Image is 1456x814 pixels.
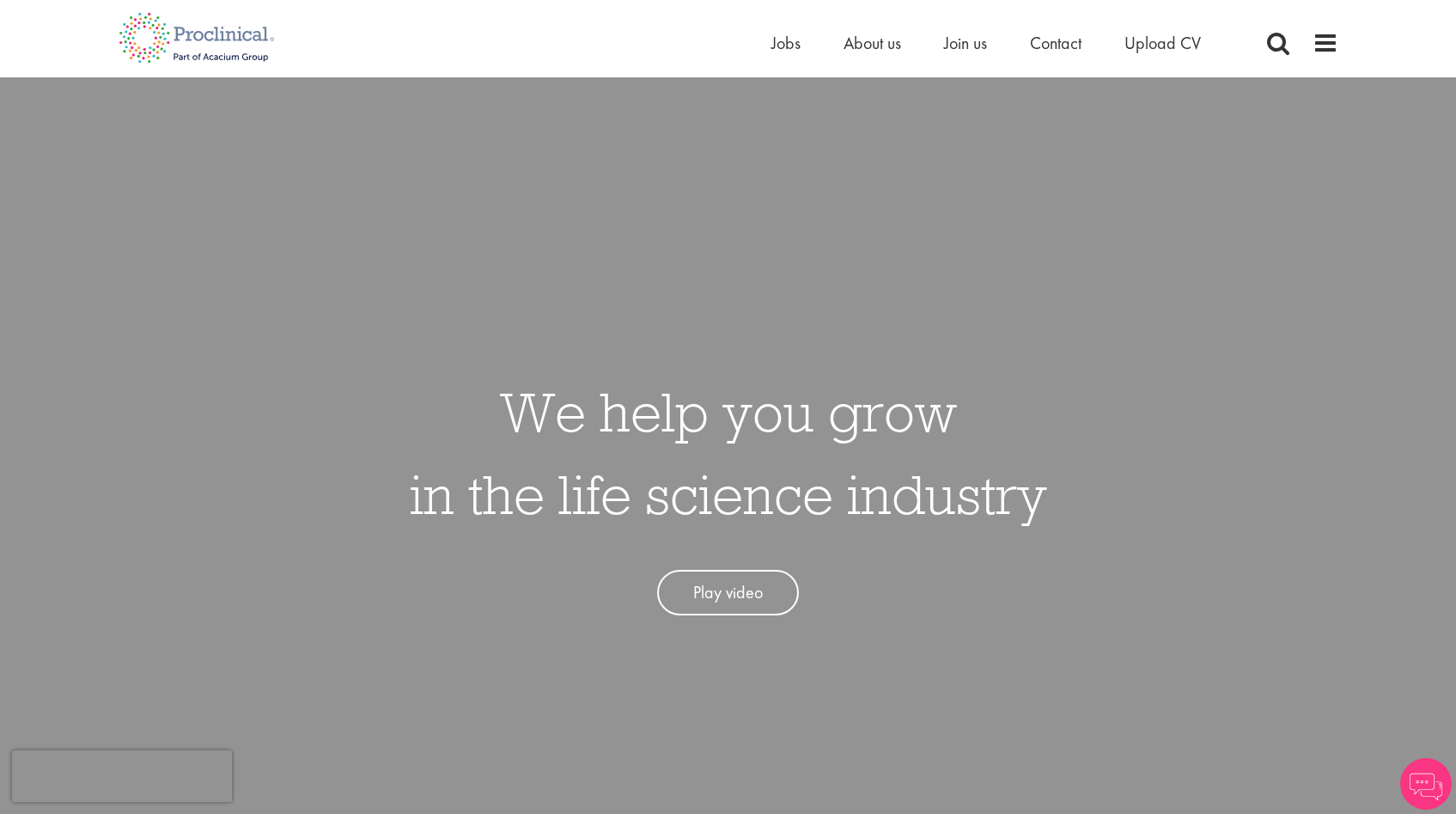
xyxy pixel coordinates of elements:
[844,32,901,54] a: About us
[771,32,801,54] a: Jobs
[1124,32,1201,54] a: Upload CV
[1400,758,1452,810] img: Chatbot
[1030,32,1081,54] a: Contact
[657,570,799,615] a: Play video
[410,370,1047,536] h1: We help you grow in the life science industry
[944,32,987,54] a: Join us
